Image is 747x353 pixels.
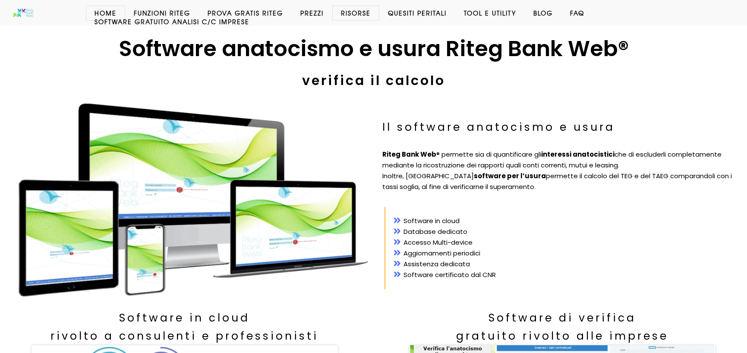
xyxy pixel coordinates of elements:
[394,248,732,259] li: Aggiornamenti periodici
[379,9,455,17] a: Quesiti Peritali
[394,259,732,270] li: Assistenza dedicata
[86,9,125,17] a: Home
[13,9,34,17] img: Software anatocismo e usura bancaria
[9,35,738,63] h1: Software anatocismo e usura Riteg Bank Web®
[9,69,738,92] h2: verifica il calcolo
[394,237,732,248] li: Accesso Multi-device
[394,227,732,237] li: Database dedicato
[382,149,743,192] p: ® permette sia di quantificare gli che di escluderli completamente mediante la ricostruzione dei ...
[394,270,732,281] li: Software certificato dal CNR
[561,9,593,17] a: Faq
[382,118,743,136] h3: Il software anatocismo e usura
[541,150,615,159] strong: interessi anatocistici
[474,171,546,180] strong: software per l’usura
[125,9,199,17] a: Funzioni Riteg
[525,9,561,17] a: Blog
[382,150,436,159] strong: Riteg Bank Web
[455,9,525,17] a: Tool e Utility
[86,17,258,26] a: Software GRATUITO analisi c/c imprese
[292,9,332,17] a: Prezzi
[394,216,732,227] li: Software in cloud
[332,9,379,17] a: Risorse
[199,9,292,17] a: Prova Gratis Riteg
[17,101,369,299] img: Il software anatocismo Riteg Bank Web, calcolo e verifica di conto corrente, mutuo e leasing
